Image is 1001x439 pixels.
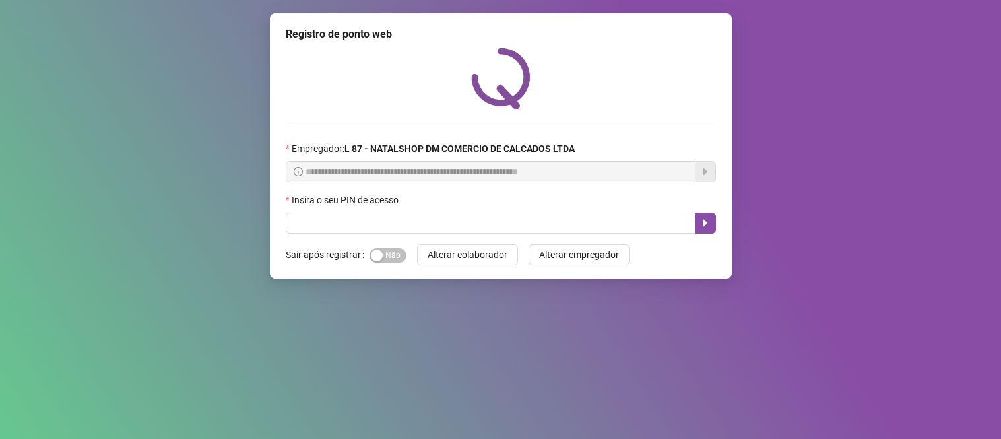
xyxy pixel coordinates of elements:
[344,143,575,154] strong: L 87 - NATALSHOP DM COMERCIO DE CALCADOS LTDA
[471,48,531,109] img: QRPoint
[539,248,619,262] span: Alterar empregador
[529,244,630,265] button: Alterar empregador
[286,26,716,42] div: Registro de ponto web
[700,218,711,228] span: caret-right
[292,141,575,156] span: Empregador :
[286,244,370,265] label: Sair após registrar
[428,248,507,262] span: Alterar colaborador
[294,167,303,176] span: info-circle
[417,244,518,265] button: Alterar colaborador
[286,193,407,207] label: Insira o seu PIN de acesso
